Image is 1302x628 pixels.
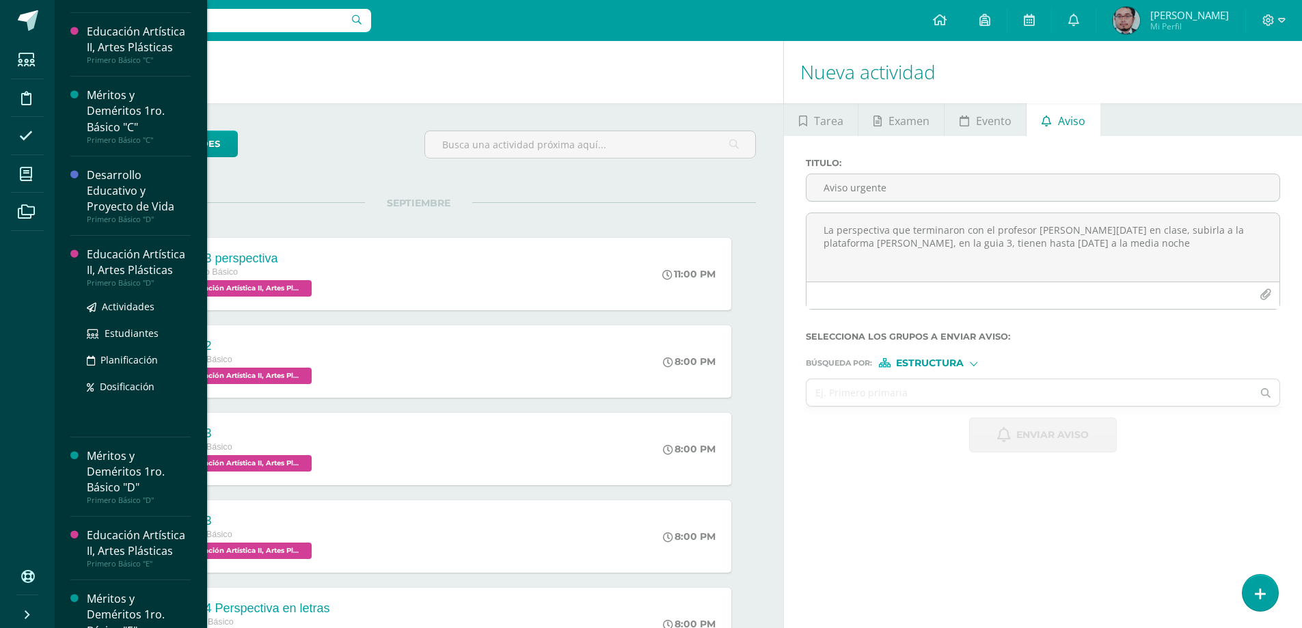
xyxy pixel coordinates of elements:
[1058,105,1085,137] span: Aviso
[1150,8,1229,22] span: [PERSON_NAME]
[87,495,191,505] div: Primero Básico "D"
[175,251,315,266] div: Guia 3 perspectiva
[806,158,1280,168] label: Titulo :
[806,379,1252,406] input: Ej. Primero primaria
[896,359,964,367] span: Estructura
[1027,103,1100,136] a: Aviso
[102,300,154,313] span: Actividades
[87,167,191,215] div: Desarrollo Educativo y Proyecto de Vida
[87,24,191,65] a: Educación Artística II, Artes PlásticasPrimero Básico "C"
[87,325,191,341] a: Estudiantes
[806,359,872,367] span: Búsqueda por :
[64,9,371,32] input: Busca un usuario...
[663,443,716,455] div: 8:00 PM
[87,352,191,368] a: Planificación
[175,543,312,559] span: Educación Artística II, Artes Plásticas 'C'
[879,358,981,368] div: [object Object]
[969,418,1117,452] button: Enviar aviso
[87,448,191,505] a: Méritos y Deméritos 1ro. Básico "D"Primero Básico "D"
[87,87,191,135] div: Méritos y Deméritos 1ro. Básico "C"
[806,174,1279,201] input: Titulo
[814,105,843,137] span: Tarea
[87,135,191,145] div: Primero Básico "C"
[87,167,191,224] a: Desarrollo Educativo y Proyecto de VidaPrimero Básico "D"
[365,197,472,209] span: SEPTIEMBRE
[87,528,191,569] a: Educación Artística II, Artes PlásticasPrimero Básico "E"
[784,103,858,136] a: Tarea
[71,41,767,103] h1: Actividades
[663,530,716,543] div: 8:00 PM
[663,355,716,368] div: 8:00 PM
[175,339,315,353] div: Guia 2
[858,103,944,136] a: Examen
[87,24,191,55] div: Educación Artística II, Artes Plásticas
[1113,7,1140,34] img: c79a8ee83a32926c67f9bb364e6b58c4.png
[662,268,716,280] div: 11:00 PM
[175,455,312,472] span: Educación Artística II, Artes Plásticas 'B'
[175,280,312,297] span: Educación Artística II, Artes Plásticas 'B'
[175,514,315,528] div: Guia 3
[87,55,191,65] div: Primero Básico "C"
[105,327,159,340] span: Estudiantes
[100,380,154,393] span: Dosificación
[425,131,755,158] input: Busca una actividad próxima aquí...
[806,331,1280,342] label: Selecciona los grupos a enviar aviso :
[1016,418,1089,452] span: Enviar aviso
[87,448,191,495] div: Méritos y Deméritos 1ro. Básico "D"
[800,41,1286,103] h1: Nueva actividad
[175,426,315,441] div: Guia 3
[945,103,1026,136] a: Evento
[87,247,191,278] div: Educación Artística II, Artes Plásticas
[976,105,1012,137] span: Evento
[87,278,191,288] div: Primero Básico "D"
[1150,21,1229,32] span: Mi Perfil
[87,379,191,394] a: Dosificación
[87,299,191,314] a: Actividades
[87,247,191,288] a: Educación Artística II, Artes PlásticasPrimero Básico "D"
[889,105,930,137] span: Examen
[87,215,191,224] div: Primero Básico "D"
[175,368,312,384] span: Educación Artística II, Artes Plásticas 'A'
[100,353,158,366] span: Planificación
[87,87,191,144] a: Méritos y Deméritos 1ro. Básico "C"Primero Básico "C"
[87,528,191,559] div: Educación Artística II, Artes Plásticas
[87,559,191,569] div: Primero Básico "E"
